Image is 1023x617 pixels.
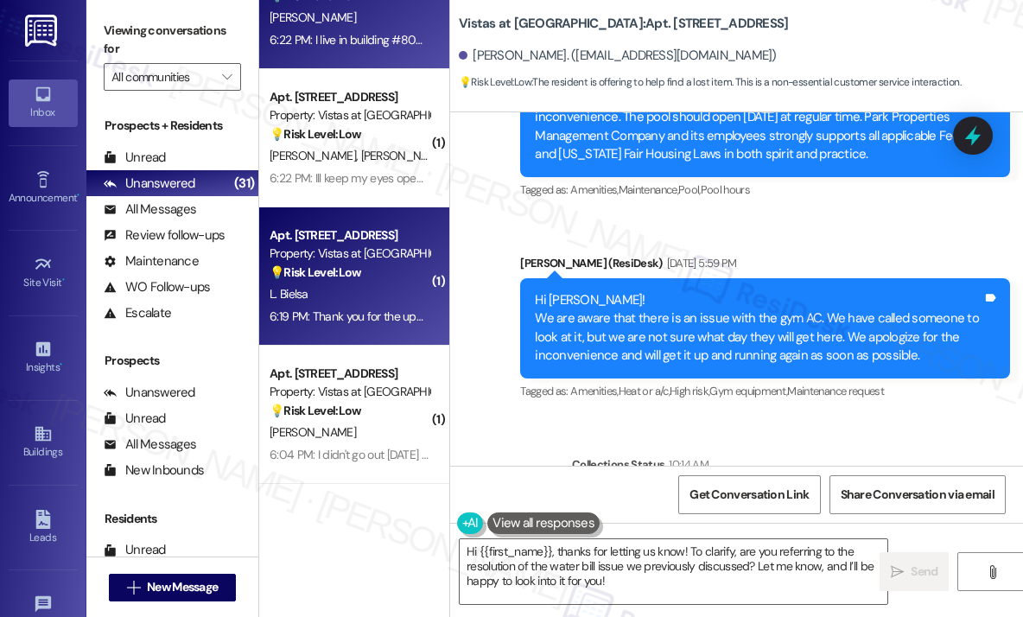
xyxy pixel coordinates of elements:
[986,565,999,579] i: 
[270,148,361,163] span: [PERSON_NAME]
[104,175,195,193] div: Unanswered
[111,63,213,91] input: All communities
[619,182,678,197] span: Maintenance ,
[270,245,429,263] div: Property: Vistas at [GEOGRAPHIC_DATA]
[270,88,429,106] div: Apt. [STREET_ADDRESS]
[104,410,166,428] div: Unread
[230,170,258,197] div: (31)
[459,75,531,89] strong: 💡 Risk Level: Low
[270,424,356,440] span: [PERSON_NAME]
[109,574,237,601] button: New Message
[147,578,218,596] span: New Message
[361,148,448,163] span: [PERSON_NAME]
[520,254,1010,278] div: [PERSON_NAME] (ResiDesk)
[9,419,78,466] a: Buildings
[270,126,361,142] strong: 💡 Risk Level: Low
[570,182,619,197] span: Amenities ,
[270,10,356,25] span: [PERSON_NAME]
[880,552,949,591] button: Send
[663,254,737,272] div: [DATE] 5:59 PM
[25,15,60,47] img: ResiDesk Logo
[270,264,361,280] strong: 💡 Risk Level: Low
[62,274,65,286] span: •
[270,383,429,401] div: Property: Vistas at [GEOGRAPHIC_DATA]
[9,80,78,126] a: Inbox
[572,455,664,474] div: Collections Status
[619,384,670,398] span: Heat or a/c ,
[60,359,62,371] span: •
[222,70,232,84] i: 
[270,170,448,186] div: 6:22 PM: Ill keep my eyes open for it
[270,106,429,124] div: Property: Vistas at [GEOGRAPHIC_DATA]
[9,250,78,296] a: Site Visit •
[911,563,937,581] span: Send
[678,475,820,514] button: Get Conversation Link
[570,384,619,398] span: Amenities ,
[664,455,708,474] div: 10:14 AM
[104,436,196,454] div: All Messages
[459,15,788,33] b: Vistas at [GEOGRAPHIC_DATA]: Apt. [STREET_ADDRESS]
[670,384,710,398] span: High risk ,
[270,447,771,462] div: 6:04 PM: I didn't go out [DATE] I hope whoever found it will be decent enough to return it to the...
[787,384,884,398] span: Maintenance request
[270,308,734,324] div: 6:19 PM: Thank you for the update, [PERSON_NAME]. I'll be on the lookout for them. Be well 😊
[829,475,1006,514] button: Share Conversation via email
[460,539,887,604] textarea: Since there is no new message to respond to, I am unable to provide a response.
[535,291,982,366] div: Hi [PERSON_NAME]! We are aware that there is an issue with the gym AC. We have called someone to ...
[86,352,258,370] div: Prospects
[104,384,195,402] div: Unanswered
[891,565,904,579] i: 
[127,581,140,595] i: 
[77,189,79,201] span: •
[841,486,994,504] span: Share Conversation via email
[270,365,429,383] div: Apt. [STREET_ADDRESS]
[709,384,787,398] span: Gym equipment ,
[520,177,1010,202] div: Tagged as:
[104,304,171,322] div: Escalate
[270,286,308,302] span: L. Bielsa
[520,378,1010,404] div: Tagged as:
[701,182,751,197] span: Pool hours
[104,200,196,219] div: All Messages
[104,17,241,63] label: Viewing conversations for
[270,226,429,245] div: Apt. [STREET_ADDRESS]
[104,149,166,167] div: Unread
[678,182,701,197] span: Pool ,
[270,403,361,418] strong: 💡 Risk Level: Low
[270,32,648,48] div: 6:22 PM: I live in building #800 but if I happen to see it I will turn it in. Thanks
[104,252,199,270] div: Maintenance
[104,541,166,559] div: Unread
[86,117,258,135] div: Prospects + Residents
[9,334,78,381] a: Insights •
[104,226,225,245] div: Review follow-ups
[689,486,809,504] span: Get Conversation Link
[459,47,777,65] div: [PERSON_NAME]. ([EMAIL_ADDRESS][DOMAIN_NAME])
[459,73,961,92] span: : The resident is offering to help find a lost item. This is a non-essential customer service int...
[104,461,204,480] div: New Inbounds
[86,510,258,528] div: Residents
[104,278,210,296] div: WO Follow-ups
[9,505,78,551] a: Leads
